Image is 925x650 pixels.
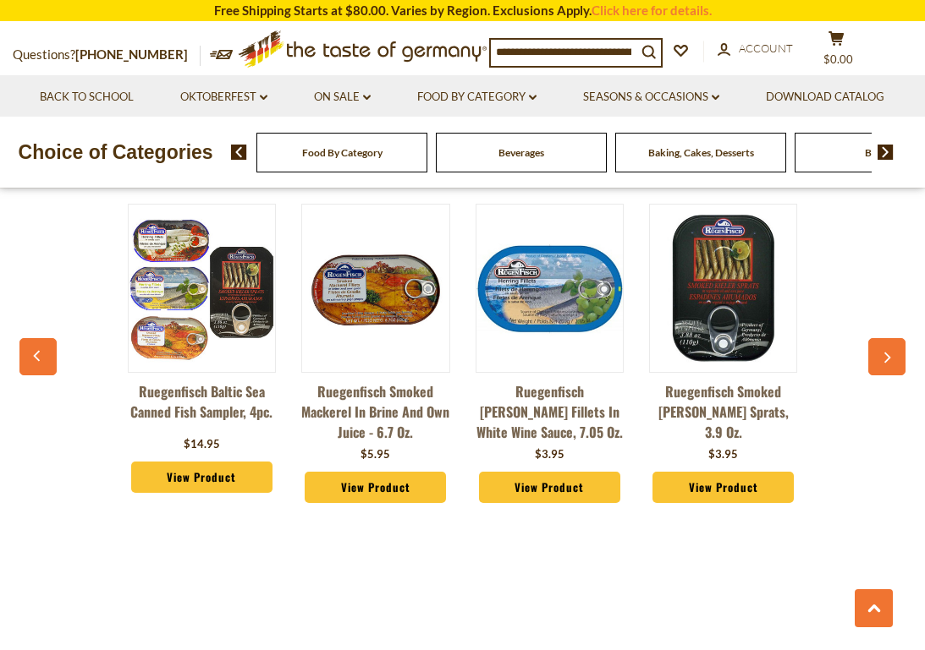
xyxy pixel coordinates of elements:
a: On Sale [314,88,371,107]
img: Ruegenfisch Baltic Sea Canned Fish Sampler, 4pc. [129,215,275,361]
a: View Product [305,472,446,504]
a: Download Catalog [766,88,884,107]
a: Ruegenfisch [PERSON_NAME] Fillets in White Wine Sauce, 7.05 oz. [476,381,624,442]
div: $3.95 [535,446,564,463]
a: View Product [131,462,273,494]
a: Food By Category [417,88,537,107]
span: $0.00 [823,52,853,66]
a: Food By Category [302,146,383,159]
a: Click here for details. [592,3,712,18]
a: Baking, Cakes, Desserts [648,146,754,159]
img: Ruegenfisch Herring Fillets in White Wine Sauce, 7.05 oz. [476,215,623,361]
a: Back to School [40,88,134,107]
img: Ruegenfisch Smoked Kieler Sprats, 3.9 oz. [650,215,796,361]
a: Ruegenfisch Smoked [PERSON_NAME] Sprats, 3.9 oz. [649,381,797,442]
a: Beverages [498,146,544,159]
div: $14.95 [184,436,220,453]
a: [PHONE_NUMBER] [75,46,188,62]
img: Ruegenfisch Smoked Mackerel in Brine and Own Juice - 6.7 oz. [302,215,449,361]
a: View Product [652,472,794,504]
button: $0.00 [811,30,862,73]
span: Account [739,41,793,55]
a: Account [718,40,793,58]
a: Ruegenfisch Smoked Mackerel in Brine and Own Juice - 6.7 oz. [301,381,449,442]
a: Seasons & Occasions [583,88,719,107]
div: $3.95 [708,446,738,463]
div: $5.95 [361,446,390,463]
a: Ruegenfisch Baltic Sea Canned Fish Sampler, 4pc. [128,381,276,432]
img: previous arrow [231,145,247,160]
p: Questions? [13,44,201,66]
a: Oktoberfest [180,88,267,107]
img: next arrow [878,145,894,160]
a: View Product [479,472,620,504]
